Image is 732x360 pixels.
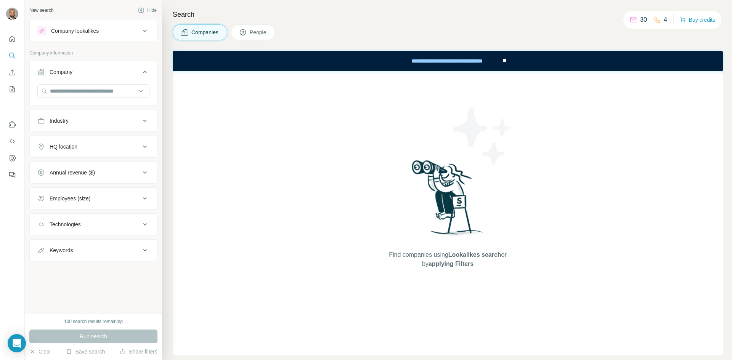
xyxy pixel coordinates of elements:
div: Keywords [50,246,73,254]
button: My lists [6,82,18,96]
img: Surfe Illustration - Woman searching with binoculars [408,158,488,243]
div: Employees (size) [50,195,90,202]
div: 100 search results remaining [64,318,123,325]
p: Company information [29,50,157,56]
button: Hide [133,5,162,16]
img: Avatar [6,8,18,20]
button: Dashboard [6,151,18,165]
button: Share filters [120,348,157,355]
span: Companies [191,29,219,36]
div: Annual revenue ($) [50,169,95,176]
button: Industry [30,112,157,130]
span: Lookalikes search [448,251,501,258]
button: Company [30,63,157,84]
div: Company [50,68,72,76]
span: People [250,29,267,36]
button: Save search [66,348,105,355]
button: HQ location [30,138,157,156]
div: Technologies [50,221,81,228]
button: Clear [29,348,51,355]
button: Technologies [30,215,157,234]
span: Find companies using or by [387,250,509,269]
iframe: Banner [173,51,723,71]
button: Search [6,49,18,62]
button: Company lookalikes [30,22,157,40]
button: Keywords [30,241,157,259]
div: Company lookalikes [51,27,99,35]
button: Use Surfe on LinkedIn [6,118,18,131]
button: Buy credits [680,14,715,25]
button: Employees (size) [30,189,157,208]
img: Surfe Illustration - Stars [448,102,517,170]
div: Open Intercom Messenger [8,334,26,352]
button: Quick start [6,32,18,46]
button: Annual revenue ($) [30,163,157,182]
span: applying Filters [429,261,474,267]
div: New search [29,7,53,14]
div: Industry [50,117,69,125]
div: HQ location [50,143,77,150]
p: 4 [664,15,667,24]
p: 30 [640,15,647,24]
button: Enrich CSV [6,66,18,79]
button: Feedback [6,168,18,182]
button: Use Surfe API [6,134,18,148]
h4: Search [173,9,723,20]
